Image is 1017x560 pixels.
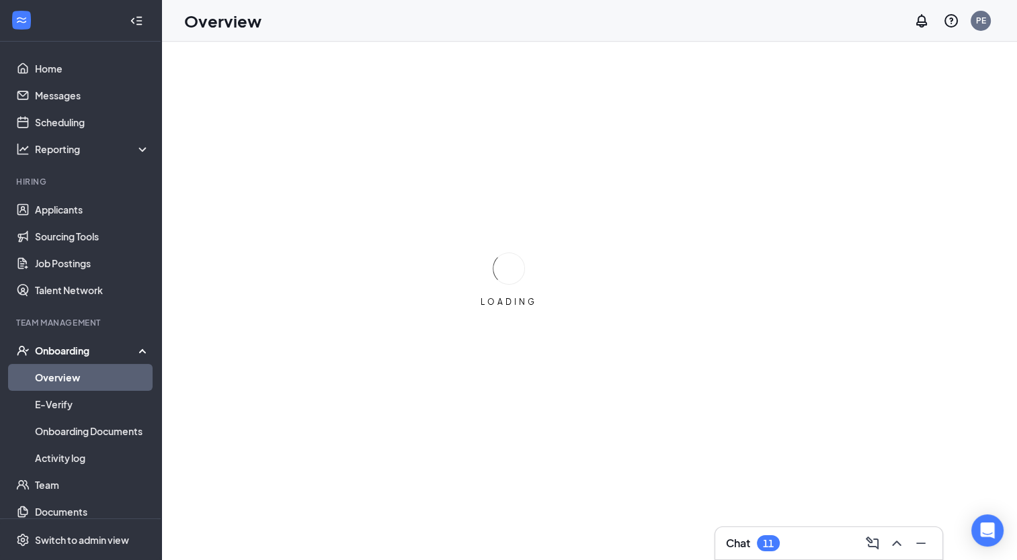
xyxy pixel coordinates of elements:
[913,535,929,551] svg: Minimize
[910,532,932,554] button: Minimize
[35,55,150,82] a: Home
[35,277,150,304] a: Talent Network
[35,533,129,547] div: Switch to admin view
[35,223,150,250] a: Sourcing Tools
[35,498,150,525] a: Documents
[886,532,907,554] button: ChevronUp
[184,9,261,32] h1: Overview
[16,176,147,187] div: Hiring
[913,13,930,29] svg: Notifications
[35,250,150,277] a: Job Postings
[35,418,150,445] a: Onboarding Documents
[16,317,147,328] div: Team Management
[35,82,150,109] a: Messages
[35,364,150,391] a: Overview
[763,538,774,549] div: 11
[16,344,30,357] svg: UserCheck
[35,142,151,156] div: Reporting
[864,535,881,551] svg: ComposeMessage
[15,13,28,27] svg: WorkstreamLogo
[16,142,30,156] svg: Analysis
[35,109,150,136] a: Scheduling
[726,536,750,551] h3: Chat
[35,391,150,418] a: E-Verify
[35,471,150,498] a: Team
[976,15,986,26] div: PE
[35,344,138,357] div: Onboarding
[35,445,150,471] a: Activity log
[35,196,150,223] a: Applicants
[862,532,883,554] button: ComposeMessage
[130,14,143,28] svg: Collapse
[16,533,30,547] svg: Settings
[889,535,905,551] svg: ChevronUp
[943,13,959,29] svg: QuestionInfo
[971,514,1004,547] div: Open Intercom Messenger
[475,296,542,308] div: LOADING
